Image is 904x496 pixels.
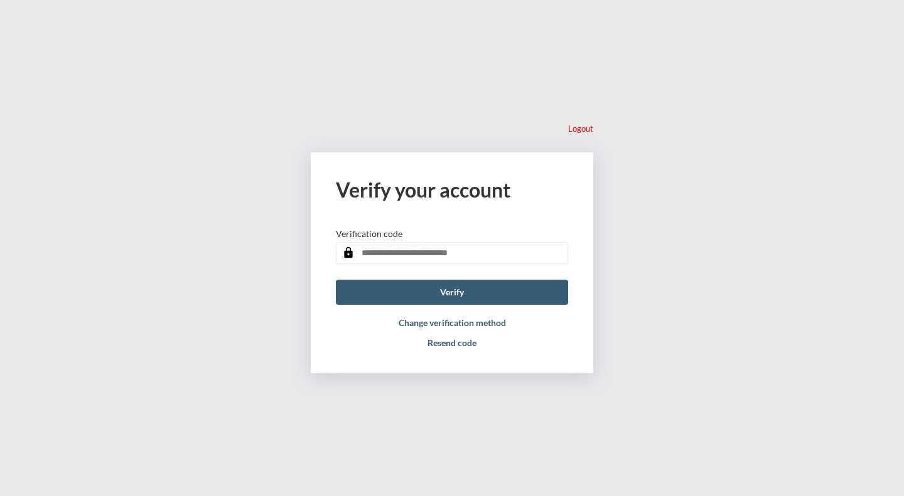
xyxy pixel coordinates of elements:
[336,177,568,202] h2: Verify your account
[336,228,402,239] p: Verification code
[568,124,593,134] p: Logout
[336,280,568,305] button: Verify
[428,337,476,348] button: Resend code
[399,317,506,328] button: Change verification method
